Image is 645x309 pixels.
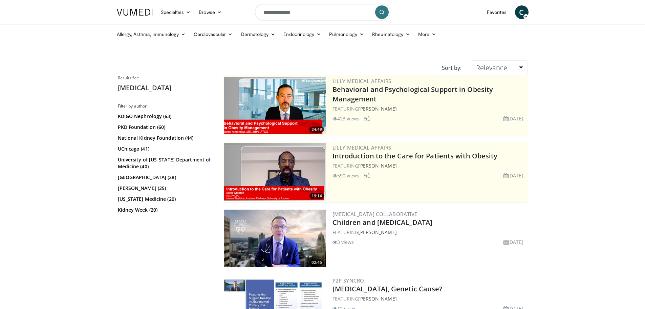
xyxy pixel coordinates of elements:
[113,27,190,41] a: Allergy, Asthma, Immunology
[224,77,326,134] img: ba3304f6-7838-4e41-9c0f-2e31ebde6754.png.300x170_q85_crop-smart_upscale.png
[224,210,326,267] a: 02:45
[118,83,213,92] h2: [MEDICAL_DATA]
[332,172,360,179] li: 590 views
[332,105,526,112] div: FEATURING
[515,5,529,19] a: C
[117,9,153,16] img: VuMedi Logo
[118,124,211,131] a: PKD Foundation (60)
[483,5,511,19] a: Favorites
[332,144,391,151] a: Lilly Medical Affairs
[332,162,526,169] div: FEATURING
[368,27,414,41] a: Rheumatology
[157,5,195,19] a: Specialties
[224,210,326,267] img: 68d12e20-4a14-449d-86e2-08ad9d0542b7.300x170_q85_crop-smart_upscale.jpg
[332,151,498,160] a: Introduction to the Care for Patients with Obesity
[195,5,226,19] a: Browse
[325,27,368,41] a: Pulmonology
[332,115,360,122] li: 423 views
[118,135,211,141] a: National Kidney Foundation (44)
[358,229,396,235] a: [PERSON_NAME]
[309,193,324,199] span: 19:14
[118,156,211,170] a: University of [US_STATE] Department of Medicine (40)
[190,27,237,41] a: Cardiovascular
[118,196,211,202] a: [US_STATE] Medicine (20)
[118,207,211,213] a: Kidney Week (20)
[414,27,440,41] a: More
[503,172,523,179] li: [DATE]
[224,143,326,201] img: acc2e291-ced4-4dd5-b17b-d06994da28f3.png.300x170_q85_crop-smart_upscale.png
[224,143,326,201] a: 19:14
[332,238,354,246] li: 3 views
[358,162,396,169] a: [PERSON_NAME]
[332,85,493,103] a: Behavioral and Psychological Support in Obesity Management
[224,77,326,134] a: 24:49
[332,218,433,227] a: Children and [MEDICAL_DATA]
[364,172,370,179] li: 5
[472,60,527,75] a: Relevance
[118,174,211,181] a: [GEOGRAPHIC_DATA] (28)
[332,284,443,293] a: [MEDICAL_DATA], Genetic Cause?
[118,185,211,192] a: [PERSON_NAME] (25)
[503,115,523,122] li: [DATE]
[309,259,324,266] span: 02:45
[118,146,211,152] a: UChicago (41)
[364,115,370,122] li: 3
[237,27,280,41] a: Dermatology
[309,127,324,133] span: 24:49
[358,295,396,302] a: [PERSON_NAME]
[476,63,507,72] span: Relevance
[118,103,213,109] h3: Filter by author:
[255,4,390,20] input: Search topics, interventions
[332,78,391,84] a: Lilly Medical Affairs
[118,75,213,81] p: Results for:
[503,238,523,246] li: [DATE]
[332,295,526,302] div: FEATURING
[437,60,467,75] div: Sort by:
[332,229,526,236] div: FEATURING
[332,211,417,217] a: [MEDICAL_DATA] Collaborative
[118,113,211,120] a: KDIGO Nephrology (63)
[279,27,325,41] a: Endocrinology
[332,277,364,284] a: P2P Syncro
[358,105,396,112] a: [PERSON_NAME]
